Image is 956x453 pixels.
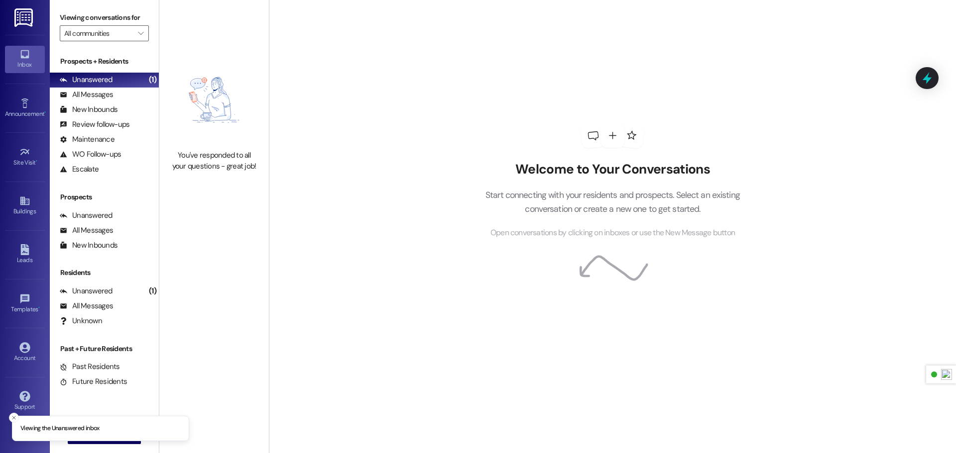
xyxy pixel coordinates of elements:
[470,188,755,216] p: Start connecting with your residents and prospects. Select an existing conversation or create a n...
[60,316,102,326] div: Unknown
[60,240,118,251] div: New Inbounds
[64,25,133,41] input: All communities
[60,225,113,236] div: All Messages
[9,413,19,423] button: Close toast
[170,55,258,145] img: empty-state
[60,149,121,160] div: WO Follow-ups
[5,290,45,317] a: Templates •
[5,339,45,366] a: Account
[138,29,143,37] i: 
[60,10,149,25] label: Viewing conversations for
[60,362,120,372] div: Past Residents
[146,72,159,88] div: (1)
[60,301,113,311] div: All Messages
[170,150,258,172] div: You've responded to all your questions - great job!
[490,227,735,239] span: Open conversations by clicking on inboxes or use the New Message button
[60,90,113,100] div: All Messages
[44,109,46,116] span: •
[5,192,45,219] a: Buildings
[50,56,159,67] div: Prospects + Residents
[5,144,45,171] a: Site Visit •
[50,192,159,202] div: Prospects
[60,75,113,85] div: Unanswered
[38,304,40,311] span: •
[14,8,35,27] img: ResiDesk Logo
[60,210,113,221] div: Unanswered
[60,376,127,387] div: Future Residents
[60,119,129,130] div: Review follow-ups
[50,344,159,354] div: Past + Future Residents
[470,162,755,178] h2: Welcome to Your Conversations
[60,134,115,145] div: Maintenance
[5,241,45,268] a: Leads
[5,388,45,415] a: Support
[60,104,118,115] div: New Inbounds
[50,268,159,278] div: Residents
[36,158,37,165] span: •
[60,164,99,175] div: Escalate
[146,283,159,299] div: (1)
[60,286,113,296] div: Unanswered
[5,46,45,73] a: Inbox
[20,424,100,433] p: Viewing the Unanswered inbox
